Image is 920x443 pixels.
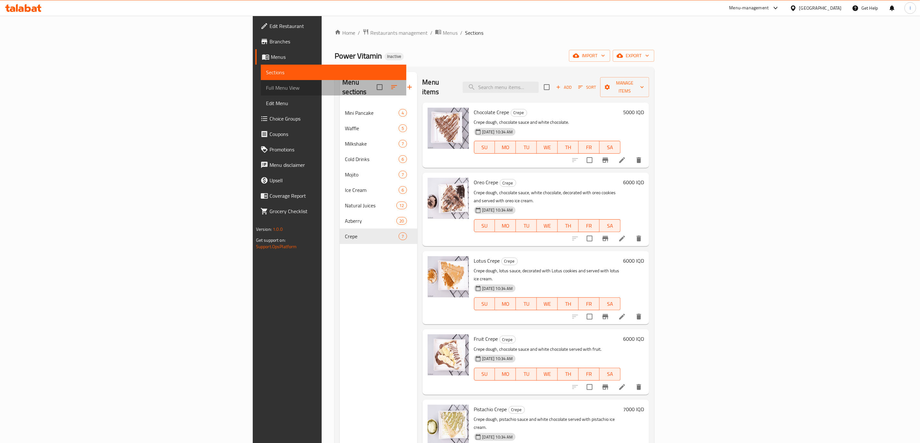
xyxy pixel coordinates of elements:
button: Branch-specific-item [598,152,613,168]
a: Menus [435,29,458,37]
span: 4 [399,110,406,116]
a: Edit Menu [261,95,406,111]
img: Lotus Crepe [428,256,469,297]
span: Select all sections [373,80,386,94]
span: TH [560,369,576,379]
span: Cold Drinks [345,155,399,163]
a: Coverage Report [255,188,406,203]
div: Crepe [511,109,527,117]
span: WE [539,143,555,152]
span: TH [560,143,576,152]
span: [DATE] 10:34 AM [480,356,516,362]
h6: 5000 IQD [623,108,644,117]
span: FR [581,369,597,379]
button: Branch-specific-item [598,309,613,324]
span: Oreo Crepe [474,177,498,187]
p: Crepe dough, chocolate sauce and white chocolate. [474,118,621,126]
button: TU [516,219,537,232]
p: Crepe dough, lotus sauce, decorated with Lotus cookies and served with lotus ice cream. [474,267,621,283]
span: Crepe [500,179,516,187]
span: Select to update [583,232,596,245]
div: Mojito7 [340,167,417,182]
button: Add [554,82,574,92]
a: Menu disclaimer [255,157,406,173]
button: TU [516,297,537,310]
button: FR [579,297,600,310]
button: SU [474,368,495,381]
button: WE [537,141,558,154]
a: Edit menu item [618,235,626,242]
span: Add item [554,82,574,92]
span: l [910,5,911,12]
span: Sections [465,29,483,37]
p: Crepe dough, chocolate sauce and white chocolate served with fruit. [474,345,621,353]
span: 6 [399,156,406,162]
div: Crepe [500,179,516,187]
span: Waffle [345,124,399,132]
span: Mini Pancake [345,109,399,117]
span: 5 [399,125,406,131]
span: TH [560,299,576,309]
span: 7 [399,141,406,147]
span: MO [498,221,513,231]
img: Fruit Crepe [428,334,469,375]
span: Menus [443,29,458,37]
span: SA [602,369,618,379]
span: MO [498,143,513,152]
button: Sort [577,82,598,92]
span: Branches [270,38,401,45]
a: Sections [261,65,406,80]
span: FR [581,221,597,231]
button: WE [537,297,558,310]
span: Coverage Report [270,192,401,200]
button: SA [600,368,621,381]
span: Crepe [500,336,516,343]
button: MO [495,368,516,381]
button: SU [474,141,495,154]
button: TU [516,368,537,381]
span: export [618,52,649,60]
button: delete [631,152,647,168]
div: Crepe [501,258,518,265]
h6: 7000 IQD [623,405,644,414]
div: items [399,171,407,178]
li: / [430,29,432,37]
img: Oreo Crepe [428,178,469,219]
li: / [460,29,462,37]
span: Mojito [345,171,399,178]
span: Crepe [345,232,399,240]
a: Full Menu View [261,80,406,95]
button: WE [537,368,558,381]
span: Sections [266,68,401,76]
span: Grocery Checklist [270,207,401,215]
button: SA [600,141,621,154]
span: Select to update [583,380,596,394]
span: Coupons [270,130,401,138]
span: Manage items [605,79,644,95]
span: Natural Juices [345,202,396,209]
button: delete [631,231,647,246]
span: SU [477,299,493,309]
button: TH [558,219,579,232]
span: FR [581,143,597,152]
span: Add [555,84,573,91]
span: Crepe [511,109,527,116]
span: Crepe [502,258,517,265]
div: Crepe [508,406,525,414]
input: search [463,82,539,93]
a: Grocery Checklist [255,203,406,219]
div: Cold Drinks6 [340,151,417,167]
div: items [399,232,407,240]
span: Menu disclaimer [270,161,401,169]
span: Fruit Crepe [474,334,498,344]
h6: 6000 IQD [623,334,644,343]
div: Waffle5 [340,121,417,136]
h2: Menu items [422,77,455,97]
span: Upsell [270,176,401,184]
span: Azberry [345,217,396,225]
span: Crepe [509,406,525,413]
span: 7 [399,233,406,240]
